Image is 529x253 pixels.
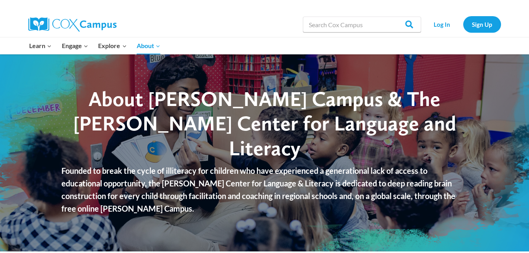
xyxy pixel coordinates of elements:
span: About [PERSON_NAME] Campus & The [PERSON_NAME] Center for Language and Literacy [73,86,456,160]
a: Log In [425,16,459,32]
span: Learn [29,41,52,51]
span: Engage [62,41,88,51]
nav: Primary Navigation [24,37,165,54]
input: Search Cox Campus [303,17,421,32]
nav: Secondary Navigation [425,16,501,32]
span: About [137,41,160,51]
p: Founded to break the cycle of illiteracy for children who have experienced a generational lack of... [61,164,468,215]
img: Cox Campus [28,17,117,32]
a: Sign Up [463,16,501,32]
span: Explore [98,41,126,51]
